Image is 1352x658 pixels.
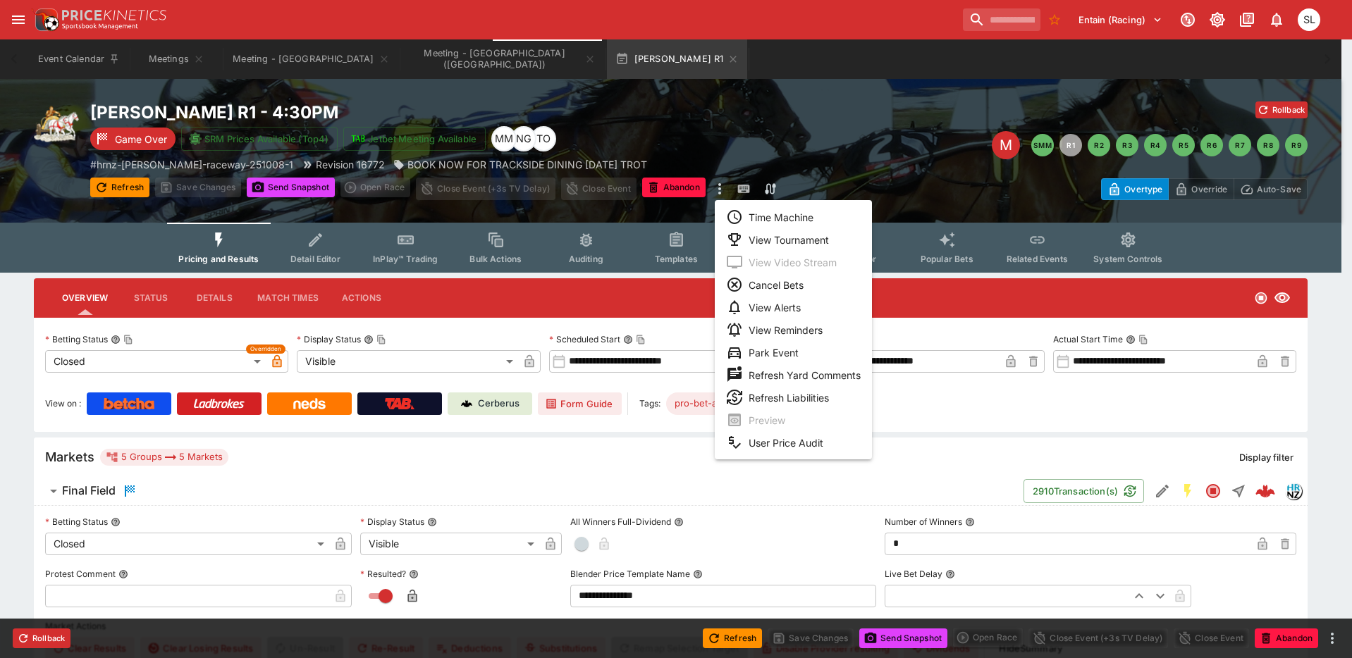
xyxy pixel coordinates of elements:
li: View Reminders [715,318,872,341]
li: View Alerts [715,296,872,318]
li: Cancel Bets [715,273,872,296]
li: User Price Audit [715,431,872,454]
li: Time Machine [715,206,872,228]
li: Refresh Liabilities [715,386,872,409]
li: View Tournament [715,228,872,251]
li: Park Event [715,341,872,364]
li: Refresh Yard Comments [715,364,872,386]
